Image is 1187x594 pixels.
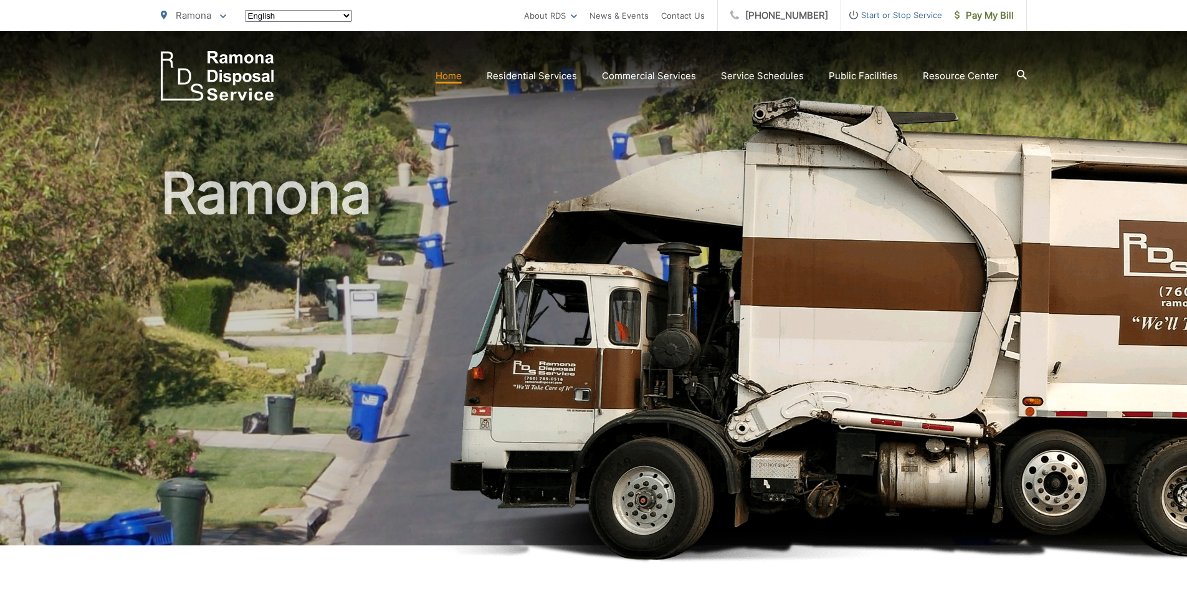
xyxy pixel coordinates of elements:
[176,9,211,21] span: Ramona
[161,162,1027,557] h1: Ramona
[589,8,649,23] a: News & Events
[524,8,577,23] a: About RDS
[829,69,898,84] a: Public Facilities
[487,69,577,84] a: Residential Services
[721,69,804,84] a: Service Schedules
[923,69,998,84] a: Resource Center
[955,8,1014,23] span: Pay My Bill
[245,10,352,22] select: Select a language
[436,69,462,84] a: Home
[161,51,274,101] a: EDCD logo. Return to the homepage.
[602,69,696,84] a: Commercial Services
[661,8,705,23] a: Contact Us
